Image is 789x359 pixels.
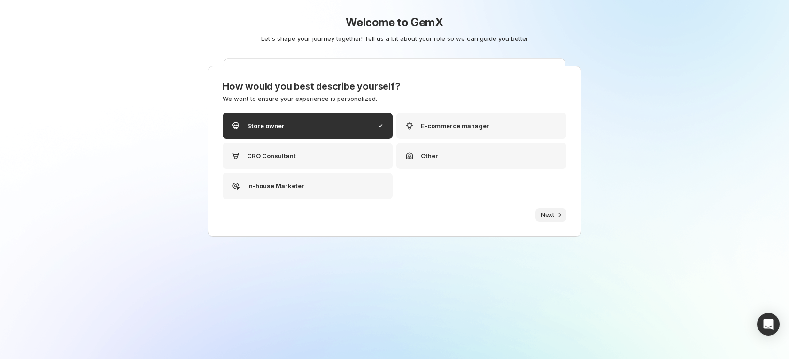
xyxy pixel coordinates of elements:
p: E-commerce manager [421,121,489,130]
p: Let's shape your journey together! Tell us a bit about your role so we can guide you better [175,34,614,43]
span: We want to ensure your experience is personalized. [223,95,377,102]
p: In-house Marketer [247,181,304,191]
p: CRO Consultant [247,151,296,160]
div: Open Intercom Messenger [757,313,780,336]
button: Next [535,208,566,222]
h1: Welcome to GemX [171,15,618,30]
p: Store owner [247,121,285,130]
h3: How would you best describe yourself? [223,81,566,92]
span: Next [541,211,554,219]
p: Other [421,151,438,160]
